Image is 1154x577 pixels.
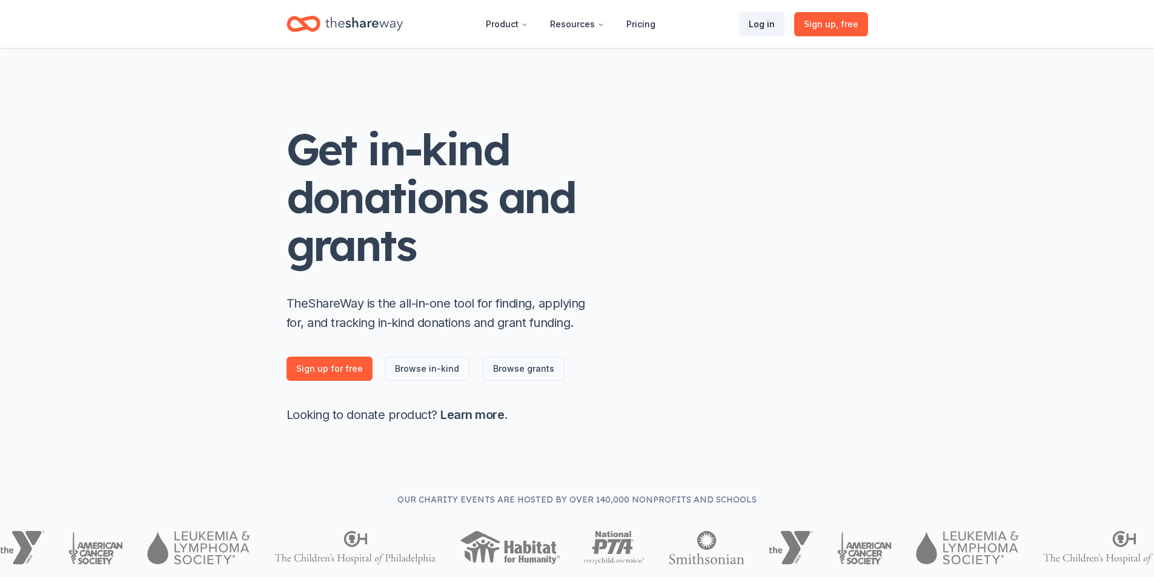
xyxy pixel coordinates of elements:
[385,357,469,381] a: Browse in-kind
[476,12,538,36] button: Product
[794,12,868,36] a: Sign up, free
[837,531,892,564] img: American Cancer Society
[287,294,589,332] p: TheShareWay is the all-in-one tool for finding, applying for, and tracking in-kind donations and ...
[614,208,856,365] img: Illustration for landing page
[739,12,784,36] a: Log in
[287,125,589,269] h1: Get in-kind donations and grants
[540,12,614,36] button: Resources
[769,531,813,564] img: YMCA
[916,531,1018,564] img: Leukemia & Lymphoma Society
[287,405,589,424] p: Looking to donate product? .
[460,531,560,564] img: Habitat for Humanity
[147,531,250,564] img: Leukemia & Lymphoma Society
[476,10,665,38] nav: Main
[440,407,504,422] a: Learn more
[836,19,858,29] span: , free
[483,357,565,381] a: Browse grants
[68,531,124,564] img: American Cancer Society
[804,17,858,31] span: Sign up
[287,10,403,38] a: Home
[287,357,373,381] a: Sign up for free
[617,12,665,36] a: Pricing
[584,531,645,564] img: National PTA
[669,531,744,564] img: Smithsonian
[274,531,436,564] img: The Children's Hospital of Philadelphia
